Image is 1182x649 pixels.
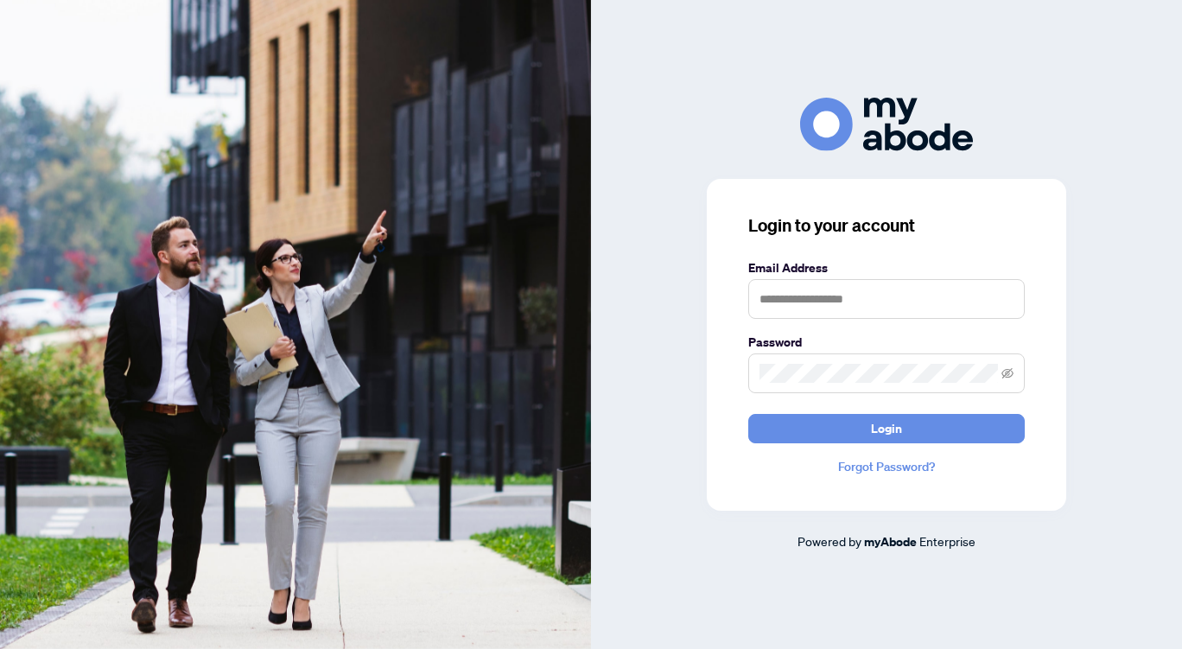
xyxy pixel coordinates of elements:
span: Powered by [798,533,861,549]
span: Login [871,415,902,442]
label: Password [748,333,1025,352]
span: eye-invisible [1001,367,1014,379]
a: myAbode [864,532,917,551]
label: Email Address [748,258,1025,277]
h3: Login to your account [748,213,1025,238]
img: ma-logo [800,98,973,150]
span: Enterprise [919,533,975,549]
button: Login [748,414,1025,443]
a: Forgot Password? [748,457,1025,476]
